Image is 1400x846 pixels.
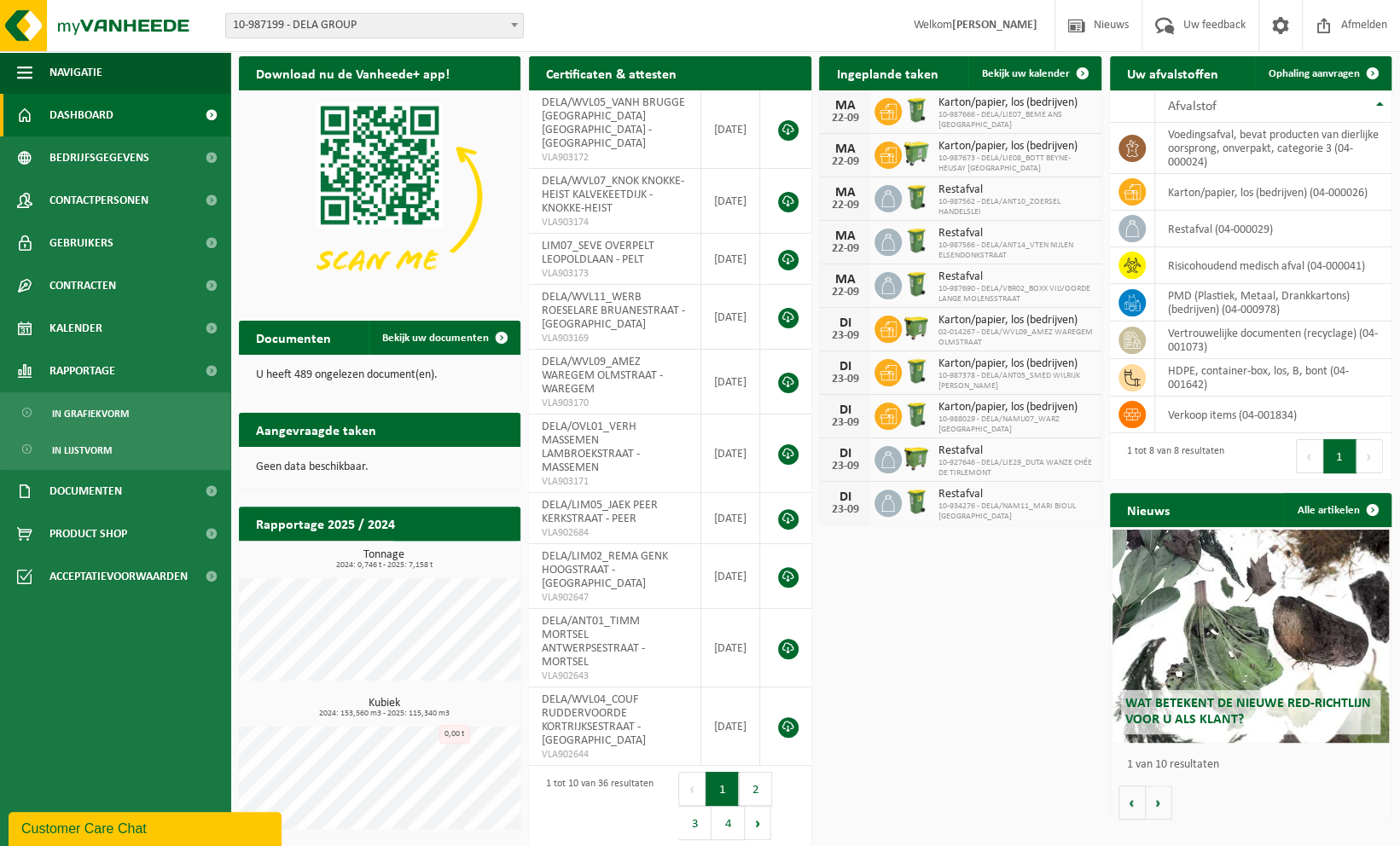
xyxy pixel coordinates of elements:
[542,499,658,525] span: DELA/LIM05_JAEK PEER KERKSTRAAT - PEER
[938,371,1092,391] span: 10-987378 - DELA/ANT05_SMED WILRIJK [PERSON_NAME]
[902,139,931,168] img: WB-0660-HPE-GN-50
[1155,211,1391,247] td: restafval (04-000029)
[529,56,694,90] h2: Certificaten & attesten
[542,550,668,590] span: DELA/LIM02_REMA GENK HOOGSTRAAT - [GEOGRAPHIC_DATA]
[49,179,148,222] span: Contactpersonen
[49,555,188,598] span: Acceptatievoorwaarden
[701,350,760,414] td: [DATE]
[542,591,688,605] span: VLA902647
[828,186,862,200] div: MA
[712,806,745,840] button: 4
[1125,697,1371,727] span: Wat betekent de nieuwe RED-richtlijn voor u als klant?
[1146,785,1172,820] button: Volgende
[828,287,862,298] div: 22-09
[938,183,1092,197] span: Restafval
[902,400,931,429] img: WB-0240-HPE-GN-50
[701,234,760,285] td: [DATE]
[701,493,760,544] td: [DATE]
[938,444,1092,458] span: Restafval
[938,96,1092,110] span: Karton/papier, los (bedrijven)
[542,615,645,669] span: DELA/ANT01_TIMM MORTSEL ANTWERPSESTRAAT - MORTSEL
[239,56,467,90] h2: Download nu de Vanheede+ app!
[239,413,393,446] h2: Aangevraagde taken
[828,330,862,342] div: 23-09
[828,273,862,287] div: MA
[902,183,931,211] img: WB-0240-HPE-GN-50
[828,447,862,461] div: DI
[938,357,1092,371] span: Karton/papier, los (bedrijven)
[902,313,931,342] img: WB-1100-HPE-GN-50
[678,806,712,840] button: 3
[902,356,931,385] img: WB-0240-HPE-GN-50
[828,243,862,255] div: 22-09
[247,710,520,718] span: 2024: 153,560 m3 - 2025: 115,340 m3
[902,226,931,255] img: WB-0240-HPE-GN-50
[542,291,685,331] span: DELA/WVL11_WERB ROESELARE BRUANESTRAAT - [GEOGRAPHIC_DATA]
[828,113,862,125] div: 22-09
[52,434,112,466] span: In lijstvorm
[1110,56,1235,90] h2: Uw afvalstoffen
[828,99,862,113] div: MA
[382,333,489,344] span: Bekijk uw documenten
[1296,439,1323,473] button: Previous
[49,51,102,94] span: Navigatie
[1155,123,1391,174] td: voedingsafval, bevat producten van dierlijke oorsprong, onverpakt, categorie 3 (04-000024)
[938,197,1092,217] span: 10-987562 - DELA/ANT10_ZOERSEL HANDELSLEI
[256,369,503,381] p: U heeft 489 ongelezen document(en).
[439,725,469,744] div: 0,00 t
[828,229,862,243] div: MA
[828,374,862,385] div: 23-09
[542,267,688,281] span: VLA903173
[952,19,1037,32] strong: [PERSON_NAME]
[938,227,1092,240] span: Restafval
[393,540,519,574] a: Bekijk rapportage
[828,504,862,516] div: 23-09
[542,693,646,747] span: DELA/WVL04_COUF RUDDERVOORDE KORTRIJKSESTRAAT - [GEOGRAPHIC_DATA]
[1118,785,1146,820] button: Vorige
[1155,359,1391,397] td: HDPE, container-box, los, B, bont (04-001642)
[49,513,127,555] span: Product Shop
[49,350,115,392] span: Rapportage
[828,461,862,472] div: 23-09
[542,216,688,229] span: VLA903174
[745,806,771,840] button: Next
[701,687,760,766] td: [DATE]
[9,808,285,846] iframe: chat widget
[828,360,862,374] div: DI
[701,285,760,350] td: [DATE]
[938,488,1092,501] span: Restafval
[239,90,520,302] img: Download de VHEPlus App
[938,314,1092,327] span: Karton/papier, los (bedrijven)
[1356,439,1383,473] button: Next
[701,544,760,609] td: [DATE]
[49,470,122,513] span: Documenten
[1168,100,1217,113] span: Afvalstof
[828,200,862,211] div: 22-09
[982,68,1070,79] span: Bekijk uw kalender
[938,154,1092,174] span: 10-987673 - DELA/LIE08_BOTT BEYNE-HEUSAY [GEOGRAPHIC_DATA]
[542,96,685,150] span: DELA/WVL05_VANH BRUGGE [GEOGRAPHIC_DATA] [GEOGRAPHIC_DATA] - [GEOGRAPHIC_DATA]
[542,748,688,762] span: VLA902644
[225,13,524,38] span: 10-987199 - DELA GROUP
[1118,437,1224,475] div: 1 tot 8 van 8 resultaten
[4,397,226,429] a: In grafiekvorm
[828,316,862,330] div: DI
[1110,493,1187,526] h2: Nieuws
[828,156,862,168] div: 22-09
[828,403,862,417] div: DI
[828,417,862,429] div: 23-09
[902,96,931,125] img: WB-0240-HPE-GN-50
[4,433,226,466] a: In lijstvorm
[938,501,1092,522] span: 10-934276 - DELA/NAM11_MARI BIOUL [GEOGRAPHIC_DATA]
[938,140,1092,154] span: Karton/papier, los (bedrijven)
[247,561,520,570] span: 2024: 0,746 t - 2025: 7,158 t
[938,270,1092,284] span: Restafval
[701,90,760,169] td: [DATE]
[542,420,640,474] span: DELA/OVL01_VERH MASSEMEN LAMBROEKSTRAAT - MASSEMEN
[49,307,102,350] span: Kalender
[1155,284,1391,322] td: PMD (Plastiek, Metaal, Drankkartons) (bedrijven) (04-000978)
[1155,322,1391,359] td: vertrouwelijke documenten (recyclage) (04-001073)
[542,332,688,345] span: VLA903169
[938,458,1092,478] span: 10-927646 - DELA/LIE29_DUTA WANZE CHÉE DE TIRLEMONT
